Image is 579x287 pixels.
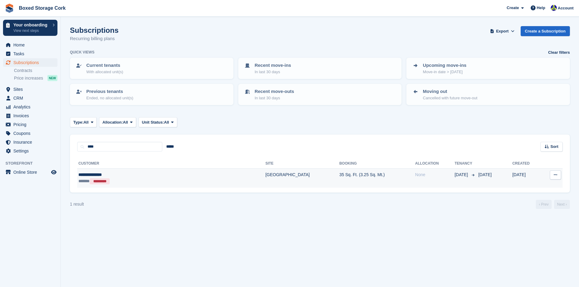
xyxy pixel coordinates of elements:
span: [DATE] [478,172,492,177]
div: NEW [47,75,57,81]
p: Upcoming move-ins [423,62,466,69]
th: Tenancy [455,159,476,169]
span: Analytics [13,103,50,111]
span: Help [537,5,545,11]
span: Unit Status: [142,119,164,125]
a: menu [3,138,57,146]
a: menu [3,168,57,176]
p: Ended, no allocated unit(s) [86,95,133,101]
a: menu [3,147,57,155]
p: In last 30 days [255,95,294,101]
div: 1 result [70,201,84,207]
a: Clear filters [548,50,570,56]
a: Create a Subscription [521,26,570,36]
a: menu [3,58,57,67]
a: menu [3,85,57,94]
span: All [84,119,89,125]
span: Account [558,5,574,11]
a: Moving out Cancelled with future move-out [407,84,569,104]
a: menu [3,50,57,58]
span: [DATE] [455,172,469,178]
button: Type: All [70,117,97,127]
th: Booking [339,159,415,169]
button: Export [489,26,516,36]
a: menu [3,41,57,49]
a: Previous [536,200,552,209]
span: Sites [13,85,50,94]
span: All [123,119,128,125]
p: Cancelled with future move-out [423,95,477,101]
h6: Quick views [70,50,95,55]
span: Invoices [13,111,50,120]
p: In last 30 days [255,69,291,75]
td: 35 Sq. Ft. (3.25 Sq. Mt.) [339,169,415,188]
span: Price increases [14,75,43,81]
button: Allocation: All [99,117,136,127]
span: Create [507,5,519,11]
a: Boxed Storage Cork [16,3,68,13]
p: Recent move-ins [255,62,291,69]
p: Previous tenants [86,88,133,95]
span: Export [496,28,508,34]
th: Created [512,159,541,169]
a: menu [3,94,57,102]
p: Moving out [423,88,477,95]
button: Unit Status: All [139,117,177,127]
span: Type: [73,119,84,125]
span: All [164,119,169,125]
th: Allocation [415,159,455,169]
p: Move-in date > [DATE] [423,69,466,75]
span: Storefront [5,160,60,166]
a: Your onboarding View next steps [3,20,57,36]
a: Current tenants With allocated unit(s) [71,58,233,78]
h1: Subscriptions [70,26,119,34]
a: Upcoming move-ins Move-in date > [DATE] [407,58,569,78]
p: Current tenants [86,62,123,69]
span: Home [13,41,50,49]
a: Recent move-outs In last 30 days [239,84,401,104]
p: Your onboarding [13,23,50,27]
td: [GEOGRAPHIC_DATA] [265,169,339,188]
a: Price increases NEW [14,75,57,81]
span: Online Store [13,168,50,176]
a: Contracts [14,68,57,73]
a: Preview store [50,169,57,176]
span: Sort [550,144,558,150]
nav: Page [535,200,571,209]
span: Insurance [13,138,50,146]
span: Subscriptions [13,58,50,67]
img: stora-icon-8386f47178a22dfd0bd8f6a31ec36ba5ce8667c1dd55bd0f319d3a0aa187defe.svg [5,4,14,13]
div: None [415,172,455,178]
a: menu [3,129,57,138]
a: Recent move-ins In last 30 days [239,58,401,78]
a: Next [554,200,570,209]
span: Allocation: [102,119,123,125]
a: Previous tenants Ended, no allocated unit(s) [71,84,233,104]
td: [DATE] [512,169,541,188]
span: Settings [13,147,50,155]
span: CRM [13,94,50,102]
th: Customer [77,159,265,169]
span: Tasks [13,50,50,58]
p: Recurring billing plans [70,35,119,42]
a: menu [3,120,57,129]
a: menu [3,111,57,120]
th: Site [265,159,339,169]
span: Coupons [13,129,50,138]
img: Vincent [551,5,557,11]
p: Recent move-outs [255,88,294,95]
span: Pricing [13,120,50,129]
p: With allocated unit(s) [86,69,123,75]
p: View next steps [13,28,50,33]
a: menu [3,103,57,111]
